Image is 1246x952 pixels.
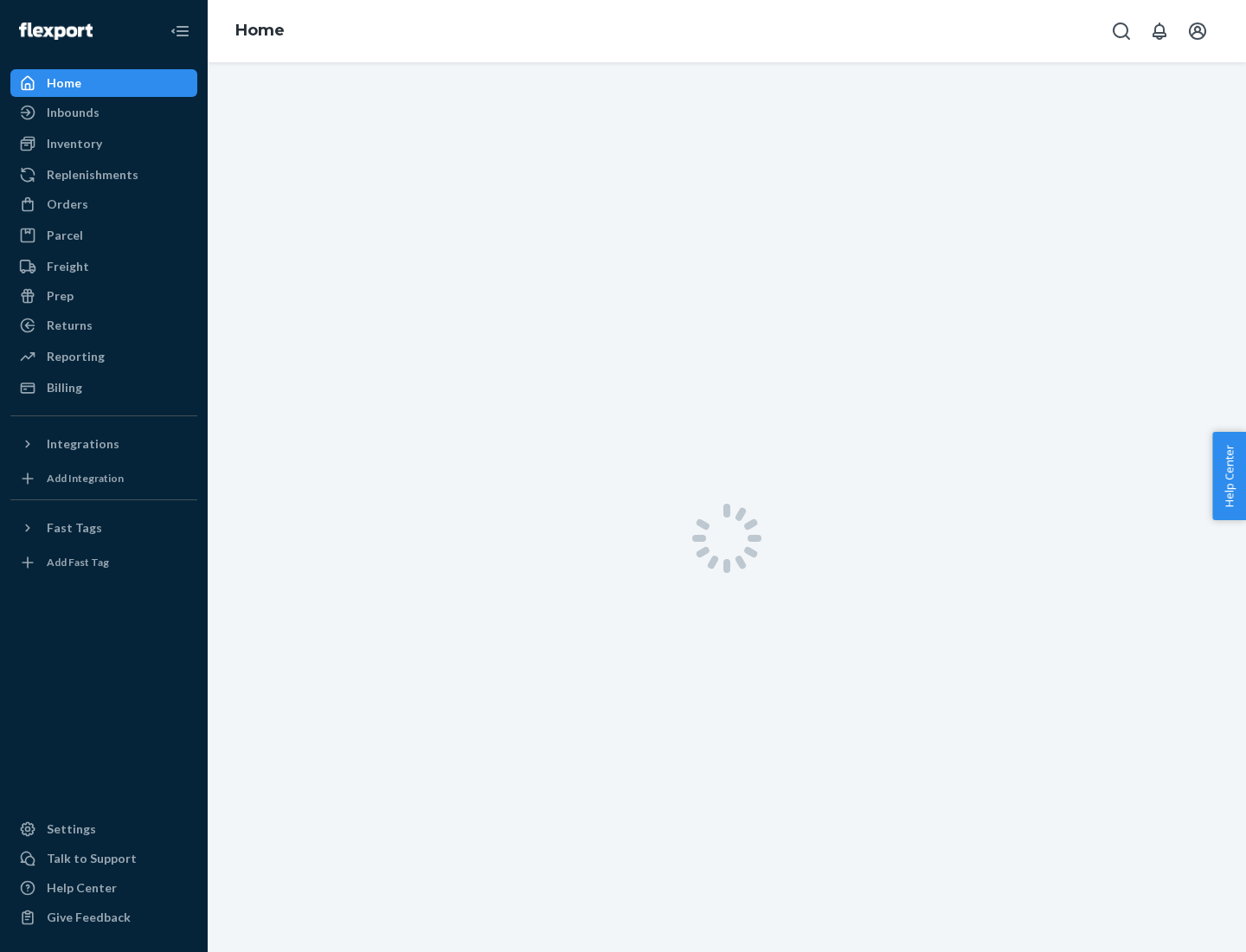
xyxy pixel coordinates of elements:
div: Replenishments [47,166,138,183]
div: Inventory [47,135,102,152]
a: Help Center [10,874,197,902]
div: Settings [47,820,96,838]
button: Open notifications [1142,14,1177,48]
div: Add Integration [47,471,124,486]
button: Give Feedback [10,904,197,931]
a: Inbounds [10,99,197,126]
a: Talk to Support [10,845,197,872]
a: Billing [10,374,197,402]
a: Orders [10,190,197,218]
a: Replenishments [10,161,197,189]
button: Fast Tags [10,514,197,542]
div: Integrations [47,435,119,453]
div: Give Feedback [47,909,131,926]
a: Prep [10,282,197,310]
div: Talk to Support [47,850,137,867]
a: Inventory [10,130,197,158]
div: Fast Tags [47,519,102,537]
button: Open Search Box [1104,14,1139,48]
a: Freight [10,253,197,280]
div: Billing [47,379,82,396]
div: Prep [47,287,74,305]
a: Parcel [10,222,197,249]
a: Settings [10,815,197,843]
div: Freight [47,258,89,275]
a: Add Fast Tag [10,549,197,576]
a: Returns [10,312,197,339]
ol: breadcrumbs [222,6,299,56]
div: Add Fast Tag [47,555,109,569]
button: Open account menu [1180,14,1215,48]
a: Add Integration [10,465,197,492]
div: Returns [47,317,93,334]
div: Parcel [47,227,83,244]
img: Flexport logo [19,23,93,40]
div: Orders [47,196,88,213]
div: Help Center [47,879,117,897]
a: Reporting [10,343,197,370]
a: Home [10,69,197,97]
div: Inbounds [47,104,100,121]
div: Reporting [47,348,105,365]
button: Help Center [1212,432,1246,520]
div: Home [47,74,81,92]
button: Close Navigation [163,14,197,48]
a: Home [235,21,285,40]
button: Integrations [10,430,197,458]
